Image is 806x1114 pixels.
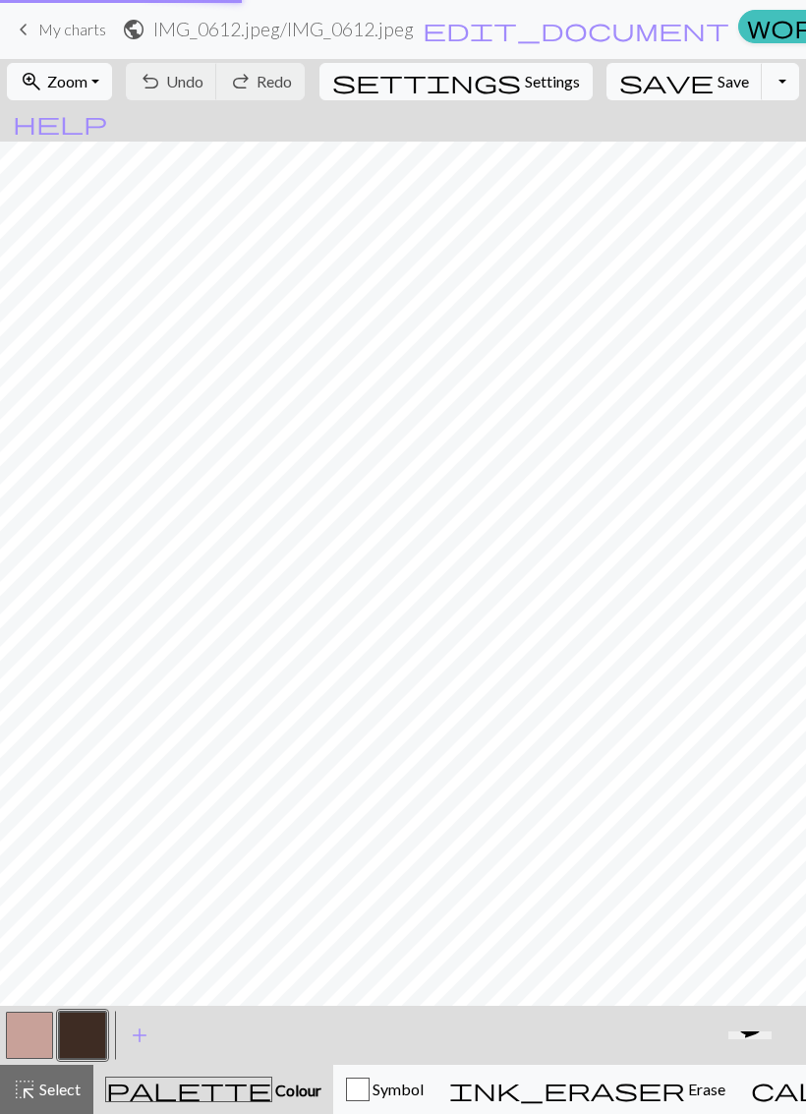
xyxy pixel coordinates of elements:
[436,1065,738,1114] button: Erase
[38,20,106,38] span: My charts
[333,1065,436,1114] button: Symbol
[13,1076,36,1103] span: highlight_alt
[720,1031,786,1094] iframe: chat widget
[332,70,521,93] i: Settings
[370,1080,424,1098] span: Symbol
[36,1080,81,1098] span: Select
[332,68,521,95] span: settings
[128,1022,151,1049] span: add
[606,63,763,100] button: Save
[718,72,749,90] span: Save
[12,16,35,43] span: keyboard_arrow_left
[272,1081,321,1099] span: Colour
[13,109,107,137] span: help
[122,16,145,43] span: public
[93,1065,333,1114] button: Colour
[12,13,106,46] a: My charts
[685,1080,725,1098] span: Erase
[319,63,593,100] button: SettingsSettings
[106,1076,271,1103] span: palette
[423,16,729,43] span: edit_document
[20,68,43,95] span: zoom_in
[7,63,112,100] button: Zoom
[449,1076,685,1103] span: ink_eraser
[619,68,714,95] span: save
[525,70,580,93] span: Settings
[47,72,87,90] span: Zoom
[153,18,414,40] h2: IMG_0612.jpeg / IMG_0612.jpeg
